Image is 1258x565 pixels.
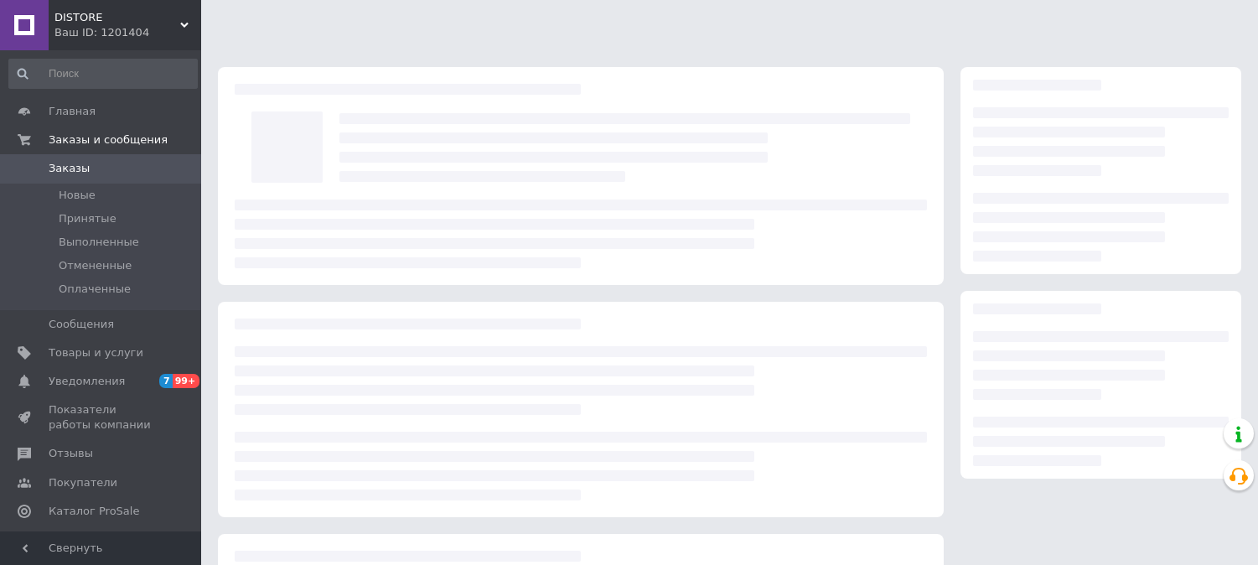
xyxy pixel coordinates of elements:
[49,104,96,119] span: Главная
[49,345,143,360] span: Товары и услуги
[59,235,139,250] span: Выполненные
[173,374,200,388] span: 99+
[49,161,90,176] span: Заказы
[59,282,131,297] span: Оплаченные
[49,446,93,461] span: Отзывы
[49,374,125,389] span: Уведомления
[54,25,201,40] div: Ваш ID: 1201404
[49,402,155,433] span: Показатели работы компании
[8,59,198,89] input: Поиск
[159,374,173,388] span: 7
[59,188,96,203] span: Новые
[49,504,139,519] span: Каталог ProSale
[49,317,114,332] span: Сообщения
[59,258,132,273] span: Отмененные
[54,10,180,25] span: DISTORE
[59,211,116,226] span: Принятые
[49,132,168,148] span: Заказы и сообщения
[49,475,117,490] span: Покупатели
